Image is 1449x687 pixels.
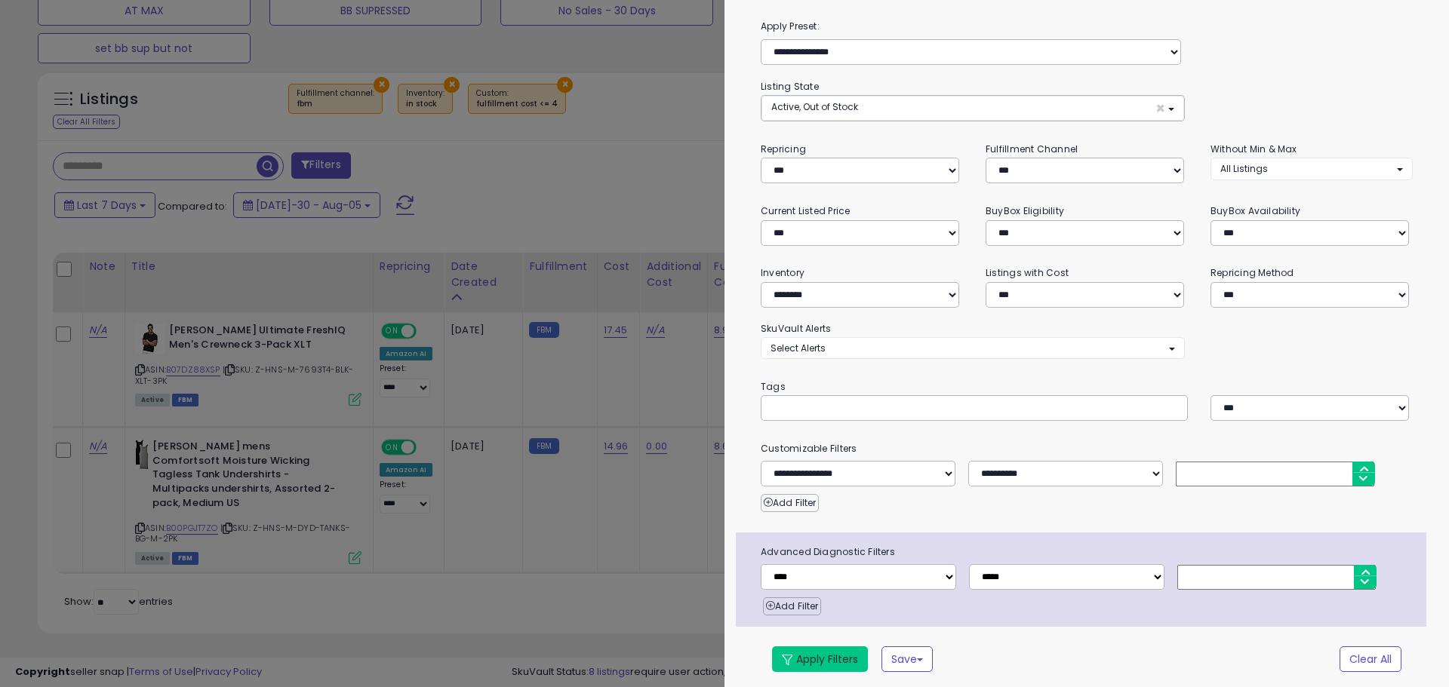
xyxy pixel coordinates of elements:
[771,100,858,113] span: Active, Out of Stock
[986,204,1064,217] small: BuyBox Eligibility
[772,646,868,672] button: Apply Filters
[1211,204,1300,217] small: BuyBox Availability
[986,266,1069,279] small: Listings with Cost
[761,322,831,335] small: SkuVault Alerts
[761,143,806,155] small: Repricing
[749,379,1424,395] small: Tags
[761,266,804,279] small: Inventory
[761,494,819,512] button: Add Filter
[1211,266,1294,279] small: Repricing Method
[1155,100,1165,116] span: ×
[881,646,933,672] button: Save
[761,96,1184,121] button: Active, Out of Stock ×
[761,80,819,93] small: Listing State
[749,544,1426,560] span: Advanced Diagnostic Filters
[761,204,850,217] small: Current Listed Price
[749,440,1424,457] small: Customizable Filters
[771,342,826,354] span: Select Alerts
[763,597,821,615] button: Add Filter
[1340,646,1401,672] button: Clear All
[986,143,1078,155] small: Fulfillment Channel
[749,18,1424,35] label: Apply Preset:
[1211,158,1413,179] button: All Listings
[1211,143,1297,155] small: Without Min & Max
[1220,162,1268,175] span: All Listings
[761,337,1185,359] button: Select Alerts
